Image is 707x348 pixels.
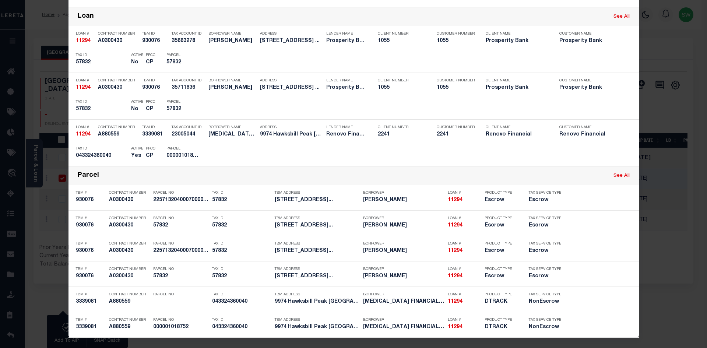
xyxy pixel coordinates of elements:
[260,38,323,44] h5: 126 DEER VALLEY LANE POOLVILLE ...
[109,292,150,297] p: Contract Number
[76,38,91,43] strong: 11294
[363,324,444,330] h5: BSS FINANCIAL, LLC
[260,85,323,91] h5: 126 DEER VALLEY LANE POOLVILLE ...
[326,125,367,130] p: Lender Name
[448,292,481,297] p: Loan #
[275,292,359,297] p: TBM Address
[166,147,200,151] p: Parcel
[378,85,426,91] h5: 1055
[613,14,630,19] a: See All
[275,216,359,221] p: TBM Address
[142,38,168,44] h5: 930076
[363,197,444,203] h5: ADAMS MICHAEL
[485,222,518,229] h5: Escrow
[485,273,518,280] h5: Escrow
[208,85,256,91] h5: MICHAEL ADAMS
[153,324,208,330] h5: 000001018752
[109,191,150,195] p: Contract Number
[78,13,94,21] div: Loan
[212,216,271,221] p: Tax ID
[448,242,481,246] p: Loan #
[378,32,426,36] p: Client Number
[559,32,622,36] p: Customer Name
[172,78,205,83] p: Tax Account ID
[146,147,155,151] p: PPCC
[131,53,143,57] p: Active
[212,273,271,280] h5: 57832
[559,38,622,44] h5: Prosperity Bank
[486,125,548,130] p: Client Name
[76,125,94,130] p: Loan #
[153,267,208,271] p: Parcel No
[131,106,142,112] h5: No
[208,125,256,130] p: Borrower Name
[448,197,462,203] strong: 11294
[98,125,138,130] p: Contract Number
[529,197,562,203] h5: Escrow
[76,85,91,90] strong: 11294
[275,222,359,229] h5: 126 DEER VALLEY LN POOLVILLE,TX...
[529,191,562,195] p: Tax Service Type
[212,197,271,203] h5: 57832
[76,85,94,91] h5: 11294
[76,318,105,322] p: TBM #
[76,242,105,246] p: TBM #
[529,318,562,322] p: Tax Service Type
[76,132,91,137] strong: 11294
[559,131,622,138] h5: Renovo Financial
[529,273,562,280] h5: Escrow
[76,32,94,36] p: Loan #
[363,318,444,322] p: Borrower
[448,318,481,322] p: Loan #
[486,85,548,91] h5: Prosperity Bank
[448,299,481,305] h5: 11294
[212,324,271,330] h5: 043324360040
[326,85,367,91] h5: Prosperity Bank
[153,318,208,322] p: Parcel No
[153,222,208,229] h5: 57832
[326,32,367,36] p: Lender Name
[363,267,444,271] p: Borrower
[212,318,271,322] p: Tax ID
[378,125,426,130] p: Client Number
[437,125,475,130] p: Customer Number
[260,32,323,36] p: Address
[485,292,518,297] p: Product Type
[146,53,155,57] p: PPCC
[448,216,481,221] p: Loan #
[275,242,359,246] p: TBM Address
[485,324,518,330] h5: DTRACK
[172,85,205,91] h5: 35711636
[448,273,481,280] h5: 11294
[485,197,518,203] h5: Escrow
[78,172,99,180] div: Parcel
[76,292,105,297] p: TBM #
[153,191,208,195] p: Parcel No
[275,191,359,195] p: TBM Address
[363,242,444,246] p: Borrower
[109,267,150,271] p: Contract Number
[275,197,359,203] h5: 126 DEER VALLEY LN POOLVILLE,TX...
[76,216,105,221] p: TBM #
[448,222,481,229] h5: 11294
[76,59,127,66] h5: 57832
[212,242,271,246] p: Tax ID
[437,38,474,44] h5: 1055
[529,216,562,221] p: Tax Service Type
[131,100,143,104] p: Active
[153,197,208,203] h5: 225713204000700000000
[275,273,359,280] h5: 126 DEER VALLEY LN POOLVILLE,TX...
[76,153,127,159] h5: 043324360040
[146,59,155,66] h5: CP
[208,38,256,44] h5: MICHAEL ADAMS
[146,106,155,112] h5: CP
[76,131,94,138] h5: 11294
[378,38,426,44] h5: 1055
[131,59,142,66] h5: No
[485,248,518,254] h5: Escrow
[212,292,271,297] p: Tax ID
[275,299,359,305] h5: 9974 Hawksbill Peak San Antonio...
[529,248,562,254] h5: Escrow
[486,78,548,83] p: Client Name
[212,248,271,254] h5: 57832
